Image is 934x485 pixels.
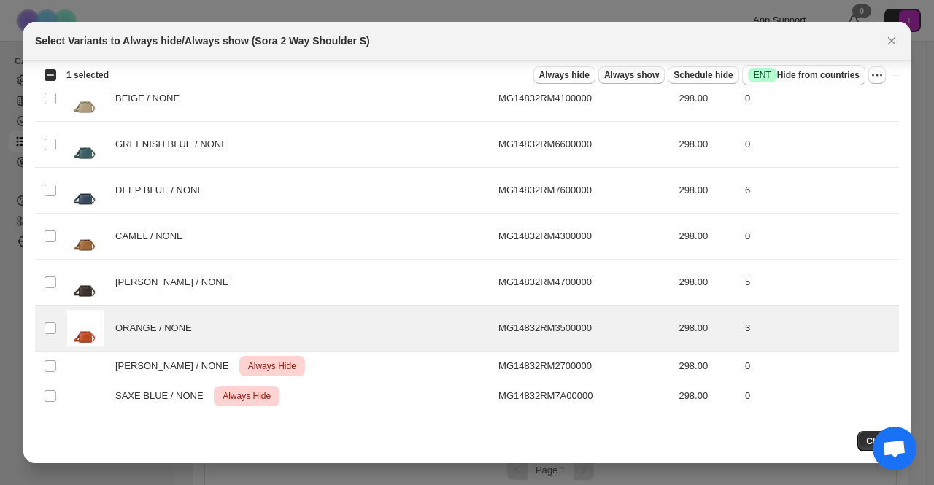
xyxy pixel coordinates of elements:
[754,69,771,81] span: ENT
[115,91,188,106] span: BEIGE / NONE
[741,352,899,381] td: 0
[115,229,191,244] span: CAMEL / NONE
[868,66,886,84] button: More actions
[494,306,674,352] td: MG14832RM3500000
[115,183,212,198] span: DEEP BLUE / NONE
[604,69,659,81] span: Always show
[494,214,674,260] td: MG14832RM4300000
[533,66,595,84] button: Always hide
[881,31,902,51] button: Close
[741,306,899,352] td: 3
[742,65,865,85] button: SuccessENTHide from countries
[494,260,674,306] td: MG14832RM4700000
[35,34,370,48] h2: Select Variants to Always hide/Always show (Sora 2 Way Shoulder S)
[674,352,741,381] td: 298.00
[674,306,741,352] td: 298.00
[67,126,104,163] img: MG14842_RM66_color_01.jpg
[674,69,733,81] span: Schedule hide
[67,264,104,300] img: MG14842_RM47_color_01.jpg
[674,122,741,168] td: 298.00
[115,389,212,403] span: SAXE BLUE / NONE
[494,168,674,214] td: MG14832RM7600000
[115,137,236,152] span: GREENISH BLUE / NONE
[539,69,590,81] span: Always hide
[748,68,860,82] span: Hide from countries
[741,168,899,214] td: 6
[674,381,741,411] td: 298.00
[668,66,738,84] button: Schedule hide
[66,69,109,81] span: 1 selected
[741,122,899,168] td: 0
[741,381,899,411] td: 0
[67,80,104,117] img: MG14842_RM41_color_01.jpg
[873,427,916,470] div: チャットを開く
[674,168,741,214] td: 298.00
[67,218,104,255] img: MG14842_RM43_color_01.jpg
[598,66,665,84] button: Always show
[674,260,741,306] td: 298.00
[866,435,890,447] span: Close
[741,260,899,306] td: 5
[115,321,200,335] span: ORANGE / NONE
[67,172,104,209] img: MG14842_RM76_color_01.jpg
[67,310,104,346] img: MG14842_RM35_color_01.jpg
[674,214,741,260] td: 298.00
[741,76,899,122] td: 0
[115,359,236,373] span: [PERSON_NAME] / NONE
[741,214,899,260] td: 0
[494,352,674,381] td: MG14832RM2700000
[857,431,899,451] button: Close
[494,76,674,122] td: MG14832RM4100000
[220,387,274,405] span: Always Hide
[245,357,299,375] span: Always Hide
[494,381,674,411] td: MG14832RM7A00000
[494,122,674,168] td: MG14832RM6600000
[115,275,236,290] span: [PERSON_NAME] / NONE
[674,76,741,122] td: 298.00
